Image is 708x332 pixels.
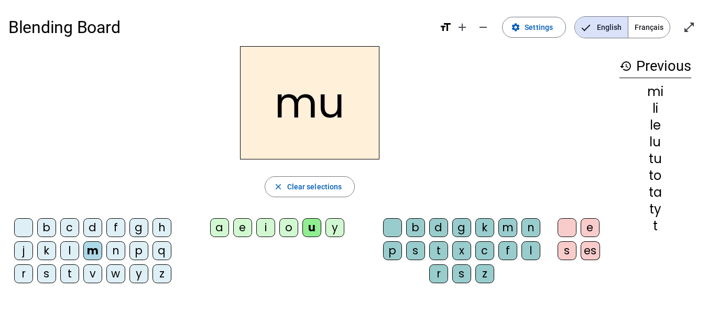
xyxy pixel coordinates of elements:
[521,218,540,237] div: n
[521,241,540,260] div: l
[287,180,342,193] span: Clear selections
[498,218,517,237] div: m
[60,218,79,237] div: c
[37,241,56,260] div: k
[452,17,473,38] button: Increase font size
[153,264,171,283] div: z
[429,241,448,260] div: t
[619,60,632,72] mat-icon: history
[473,17,494,38] button: Decrease font size
[558,241,576,260] div: s
[619,186,691,199] div: ta
[619,153,691,165] div: tu
[475,241,494,260] div: c
[452,218,471,237] div: g
[106,241,125,260] div: n
[628,17,670,38] span: Français
[429,264,448,283] div: r
[233,218,252,237] div: e
[619,169,691,182] div: to
[302,218,321,237] div: u
[83,264,102,283] div: v
[581,241,600,260] div: es
[452,241,471,260] div: x
[452,264,471,283] div: s
[129,218,148,237] div: g
[14,241,33,260] div: j
[679,17,700,38] button: Enter full screen
[502,17,566,38] button: Settings
[37,264,56,283] div: s
[279,218,298,237] div: o
[439,21,452,34] mat-icon: format_size
[619,102,691,115] div: li
[619,55,691,78] h3: Previous
[14,264,33,283] div: r
[60,264,79,283] div: t
[683,21,695,34] mat-icon: open_in_full
[619,119,691,132] div: le
[498,241,517,260] div: f
[256,218,275,237] div: i
[153,218,171,237] div: h
[265,176,355,197] button: Clear selections
[574,16,670,38] mat-button-toggle-group: Language selection
[477,21,489,34] mat-icon: remove
[37,218,56,237] div: b
[511,23,520,32] mat-icon: settings
[475,264,494,283] div: z
[106,218,125,237] div: f
[619,220,691,232] div: t
[475,218,494,237] div: k
[274,182,283,191] mat-icon: close
[456,21,469,34] mat-icon: add
[575,17,628,38] span: English
[210,218,229,237] div: a
[153,241,171,260] div: q
[60,241,79,260] div: l
[129,241,148,260] div: p
[581,218,600,237] div: e
[619,136,691,148] div: lu
[83,241,102,260] div: m
[8,10,431,44] h1: Blending Board
[429,218,448,237] div: d
[406,241,425,260] div: s
[325,218,344,237] div: y
[525,21,553,34] span: Settings
[406,218,425,237] div: b
[129,264,148,283] div: y
[619,203,691,216] div: ty
[106,264,125,283] div: w
[240,46,379,159] h2: mu
[619,85,691,98] div: mi
[383,241,402,260] div: p
[83,218,102,237] div: d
